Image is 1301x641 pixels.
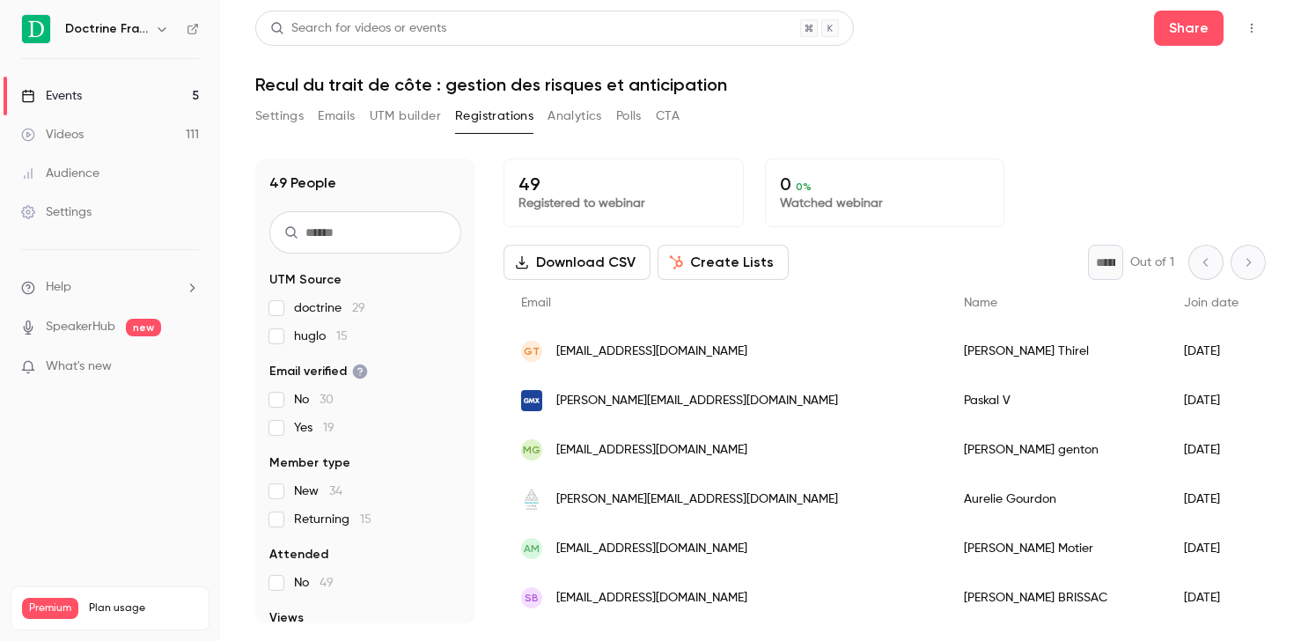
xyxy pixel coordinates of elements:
[294,574,334,592] span: No
[780,195,990,212] p: Watched webinar
[556,540,747,558] span: [EMAIL_ADDRESS][DOMAIN_NAME]
[294,511,371,528] span: Returning
[360,513,371,526] span: 15
[1166,475,1256,524] div: [DATE]
[524,541,540,556] span: AM
[658,245,789,280] button: Create Lists
[780,173,990,195] p: 0
[946,524,1166,573] div: [PERSON_NAME] Motier
[946,327,1166,376] div: [PERSON_NAME] Thirel
[525,590,539,606] span: SB
[524,343,540,359] span: GT
[22,598,78,619] span: Premium
[320,394,334,406] span: 30
[556,441,747,460] span: [EMAIL_ADDRESS][DOMAIN_NAME]
[269,363,368,380] span: Email verified
[320,577,334,589] span: 49
[21,87,82,105] div: Events
[616,102,642,130] button: Polls
[455,102,533,130] button: Registrations
[294,483,342,500] span: New
[1166,524,1256,573] div: [DATE]
[556,589,747,608] span: [EMAIL_ADDRESS][DOMAIN_NAME]
[1166,376,1256,425] div: [DATE]
[46,278,71,297] span: Help
[329,485,342,497] span: 34
[65,20,148,38] h6: Doctrine France
[294,391,334,409] span: No
[521,489,542,510] img: enpc.fr
[1184,297,1239,309] span: Join date
[269,609,304,627] span: Views
[323,422,334,434] span: 19
[178,359,199,375] iframe: Noticeable Trigger
[521,297,551,309] span: Email
[336,330,348,343] span: 15
[1154,11,1224,46] button: Share
[946,376,1166,425] div: Paskal V
[656,102,680,130] button: CTA
[294,419,334,437] span: Yes
[21,165,99,182] div: Audience
[318,102,355,130] button: Emails
[269,271,342,289] span: UTM Source
[521,390,542,411] img: gmx.fr
[89,601,198,615] span: Plan usage
[518,195,729,212] p: Registered to webinar
[1166,573,1256,623] div: [DATE]
[523,442,540,458] span: mg
[126,319,161,336] span: new
[21,126,84,144] div: Videos
[964,297,997,309] span: Name
[255,74,1266,95] h1: Recul du trait de côte : gestion des risques et anticipation
[548,102,602,130] button: Analytics
[1166,327,1256,376] div: [DATE]
[503,245,650,280] button: Download CSV
[1166,425,1256,475] div: [DATE]
[556,343,747,361] span: [EMAIL_ADDRESS][DOMAIN_NAME]
[46,357,112,376] span: What's new
[270,19,446,38] div: Search for videos or events
[946,475,1166,524] div: Aurelie Gourdon
[269,454,350,472] span: Member type
[269,173,336,194] h1: 49 People
[352,302,365,314] span: 29
[946,425,1166,475] div: [PERSON_NAME] genton
[255,102,304,130] button: Settings
[1130,254,1174,271] p: Out of 1
[46,318,115,336] a: SpeakerHub
[22,15,50,43] img: Doctrine France
[370,102,441,130] button: UTM builder
[796,181,812,193] span: 0 %
[294,328,348,345] span: huglo
[294,299,365,317] span: doctrine
[946,573,1166,623] div: [PERSON_NAME] BRISSAC
[21,203,92,221] div: Settings
[21,278,199,297] li: help-dropdown-opener
[269,546,328,564] span: Attended
[518,173,729,195] p: 49
[556,490,838,509] span: [PERSON_NAME][EMAIL_ADDRESS][DOMAIN_NAME]
[556,392,838,410] span: [PERSON_NAME][EMAIL_ADDRESS][DOMAIN_NAME]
